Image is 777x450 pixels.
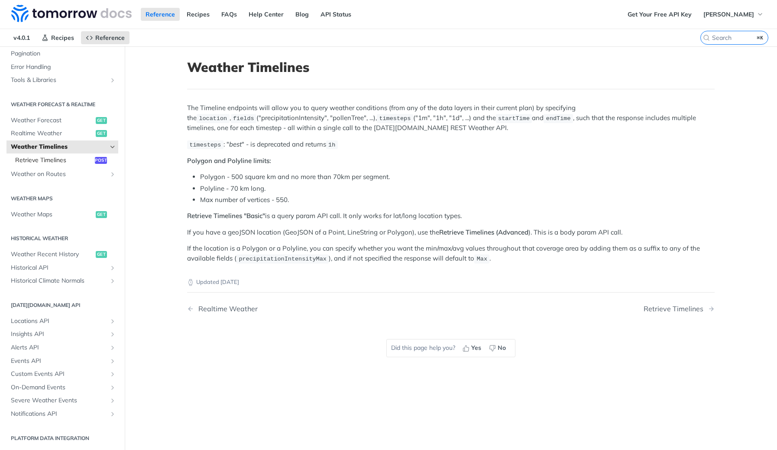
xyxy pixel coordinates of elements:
a: Recipes [182,8,214,21]
a: Pagination [6,47,118,60]
span: get [96,251,107,258]
a: Events APIShow subpages for Events API [6,355,118,368]
nav: Pagination Controls [187,296,715,322]
a: Historical APIShow subpages for Historical API [6,261,118,274]
span: Weather on Routes [11,170,107,179]
a: Reference [141,8,180,21]
a: Get Your Free API Key [623,8,696,21]
a: Alerts APIShow subpages for Alerts API [6,341,118,354]
span: Retrieve Timelines [15,156,93,165]
span: get [96,117,107,124]
p: If the location is a Polygon or a Polyline, you can specify whether you want the min/max/avg valu... [187,244,715,264]
h2: Historical Weather [6,235,118,242]
span: [PERSON_NAME] [703,10,754,18]
span: Events API [11,357,107,365]
a: Retrieve Timelinespost [11,154,118,167]
span: Error Handling [11,63,116,72]
span: get [96,211,107,218]
a: Insights APIShow subpages for Insights API [6,328,118,341]
h2: Weather Forecast & realtime [6,101,118,108]
span: Severe Weather Events [11,396,107,405]
span: Tools & Libraries [11,76,107,85]
a: Notifications APIShow subpages for Notifications API [6,408,118,421]
p: Updated [DATE] [187,278,715,287]
strong: Retrieve Timelines "Basic" [187,212,265,220]
button: [PERSON_NAME] [699,8,768,21]
a: Blog [291,8,314,21]
svg: Search [703,34,710,41]
span: No [498,343,506,352]
span: Locations API [11,317,107,326]
button: Yes [460,342,486,355]
button: Hide subpages for Weather Timelines [109,143,116,150]
a: Severe Weather EventsShow subpages for Severe Weather Events [6,394,118,407]
button: Show subpages for Insights API [109,331,116,338]
span: Recipes [51,34,74,42]
button: Show subpages for Weather on Routes [109,171,116,178]
button: Show subpages for On-Demand Events [109,384,116,391]
h2: [DATE][DOMAIN_NAME] API [6,301,118,309]
span: fields [233,115,254,122]
span: Weather Forecast [11,116,94,125]
a: On-Demand EventsShow subpages for On-Demand Events [6,381,118,394]
span: v4.0.1 [9,31,35,44]
span: location [199,115,227,122]
button: Show subpages for Custom Events API [109,371,116,378]
button: Show subpages for Alerts API [109,344,116,351]
span: Weather Recent History [11,250,94,259]
span: Alerts API [11,343,107,352]
a: Previous Page: Realtime Weather [187,305,413,313]
kbd: ⌘K [755,33,766,42]
span: startTime [498,115,530,122]
h1: Weather Timelines [187,59,715,75]
span: Weather Timelines [11,143,107,151]
a: Recipes [37,31,79,44]
a: Tools & LibrariesShow subpages for Tools & Libraries [6,74,118,87]
span: Pagination [11,49,116,58]
a: Custom Events APIShow subpages for Custom Events API [6,368,118,381]
a: Realtime Weatherget [6,127,118,140]
span: Custom Events API [11,370,107,378]
em: best [229,140,242,148]
button: Show subpages for Locations API [109,318,116,325]
span: 1h [328,142,335,148]
a: Historical Climate NormalsShow subpages for Historical Climate Normals [6,274,118,287]
a: Locations APIShow subpages for Locations API [6,315,118,328]
p: is a query param API call. It only works for lat/long location types. [187,211,715,221]
h2: Weather Maps [6,195,118,202]
a: Error Handling [6,61,118,74]
a: Weather Mapsget [6,208,118,221]
div: Did this page help you? [386,339,515,357]
a: Help Center [244,8,288,21]
a: Weather TimelinesHide subpages for Weather Timelines [6,140,118,153]
li: Polygon - 500 square km and no more than 70km per segment. [200,172,715,182]
button: No [486,342,511,355]
a: Reference [81,31,129,44]
a: FAQs [217,8,242,21]
span: Historical Climate Normals [11,277,107,285]
strong: Polygon and Polyline limits: [187,157,271,165]
p: The Timeline endpoints will allow you to query weather conditions (from any of the data layers in... [187,103,715,133]
button: Show subpages for Historical API [109,264,116,271]
span: get [96,130,107,137]
button: Show subpages for Notifications API [109,411,116,417]
span: timesteps [379,115,411,122]
strong: Retrieve Timelines (Advanced [439,228,528,236]
span: Weather Maps [11,210,94,219]
button: Show subpages for Historical Climate Normals [109,277,116,284]
span: On-Demand Events [11,383,107,392]
button: Show subpages for Tools & Libraries [109,77,116,84]
span: endTime [546,115,571,122]
span: Historical API [11,264,107,272]
p: If you have a geoJSON location (GeoJSON of a Point, LineString or Polygon), use the ). This is a ... [187,228,715,238]
img: Tomorrow.io Weather API Docs [11,5,132,22]
a: Weather on RoutesShow subpages for Weather on Routes [6,168,118,181]
h2: Platform DATA integration [6,434,118,442]
span: Notifications API [11,410,107,418]
li: Polyline - 70 km long. [200,184,715,194]
span: Insights API [11,330,107,339]
span: precipitationIntensityMax [239,256,327,262]
span: Yes [471,343,481,352]
a: Next Page: Retrieve Timelines [644,305,715,313]
a: Weather Recent Historyget [6,248,118,261]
